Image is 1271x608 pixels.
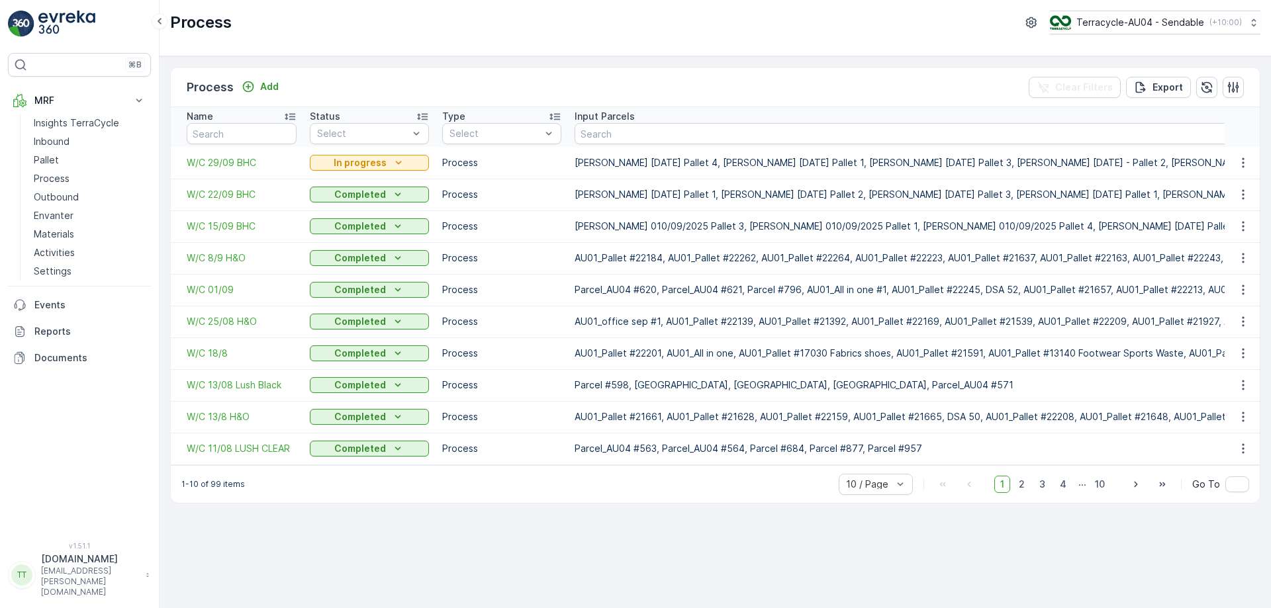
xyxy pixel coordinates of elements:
[34,209,73,222] p: Envanter
[334,347,386,360] p: Completed
[28,262,151,281] a: Settings
[28,132,151,151] a: Inbound
[1153,81,1183,94] p: Export
[187,283,297,296] a: W/C 01/09
[187,442,297,455] a: W/C 11/08 LUSH CLEAR
[28,225,151,243] a: Materials
[310,409,429,425] button: Completed
[310,441,429,456] button: Completed
[187,347,297,360] a: W/C 18/8
[34,94,124,107] p: MRF
[310,155,429,171] button: In progress
[310,345,429,361] button: Completed
[187,220,297,233] a: W/C 15/09 BHC
[310,187,429,202] button: Completed
[8,11,34,37] img: logo
[128,60,142,70] p: ⌘B
[187,315,297,328] a: W/C 25/08 H&O
[334,220,386,233] p: Completed
[1013,476,1031,493] span: 2
[442,347,561,360] p: Process
[310,377,429,393] button: Completed
[442,283,561,296] p: Process
[187,251,297,265] a: W/C 8/9 H&O
[1209,17,1242,28] p: ( +10:00 )
[1078,476,1086,493] p: ...
[8,87,151,114] button: MRF
[260,80,279,93] p: Add
[1055,81,1113,94] p: Clear Filters
[317,127,408,140] p: Select
[34,351,146,365] p: Documents
[41,566,139,597] p: [EMAIL_ADDRESS][PERSON_NAME][DOMAIN_NAME]
[442,220,561,233] p: Process
[34,228,74,241] p: Materials
[187,156,297,169] a: W/C 29/09 BHC
[1054,476,1072,493] span: 4
[334,378,386,392] p: Completed
[28,169,151,188] a: Process
[310,282,429,298] button: Completed
[8,542,151,550] span: v 1.51.1
[34,172,70,185] p: Process
[442,188,561,201] p: Process
[334,188,386,201] p: Completed
[334,442,386,455] p: Completed
[334,283,386,296] p: Completed
[442,251,561,265] p: Process
[1029,77,1121,98] button: Clear Filters
[38,11,95,37] img: logo_light-DOdMpM7g.png
[575,110,635,123] p: Input Parcels
[28,206,151,225] a: Envanter
[442,315,561,328] p: Process
[187,188,297,201] a: W/C 22/09 BHC
[334,156,387,169] p: In progress
[1126,77,1191,98] button: Export
[236,79,284,95] button: Add
[334,315,386,328] p: Completed
[28,188,151,206] a: Outbound
[34,116,119,130] p: Insights TerraCycle
[8,318,151,345] a: Reports
[34,298,146,312] p: Events
[442,110,465,123] p: Type
[34,153,59,167] p: Pallet
[187,378,297,392] a: W/C 13/08 Lush Black
[310,218,429,234] button: Completed
[11,564,32,586] div: TT
[994,476,1010,493] span: 1
[1089,476,1111,493] span: 10
[1192,478,1220,491] span: Go To
[187,110,213,123] p: Name
[28,114,151,132] a: Insights TerraCycle
[442,442,561,455] p: Process
[187,410,297,423] a: W/C 13/8 H&O
[34,191,79,204] p: Outbound
[34,246,75,259] p: Activities
[442,410,561,423] p: Process
[34,325,146,338] p: Reports
[170,12,232,33] p: Process
[28,243,151,262] a: Activities
[187,123,297,144] input: Search
[310,314,429,329] button: Completed
[34,135,70,148] p: Inbound
[41,552,139,566] p: [DOMAIN_NAME]
[1033,476,1051,493] span: 3
[8,552,151,597] button: TT[DOMAIN_NAME][EMAIL_ADDRESS][PERSON_NAME][DOMAIN_NAME]
[1050,11,1260,34] button: Terracycle-AU04 - Sendable(+10:00)
[181,479,245,490] p: 1-10 of 99 items
[334,251,386,265] p: Completed
[442,378,561,392] p: Process
[449,127,541,140] p: Select
[1076,16,1204,29] p: Terracycle-AU04 - Sendable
